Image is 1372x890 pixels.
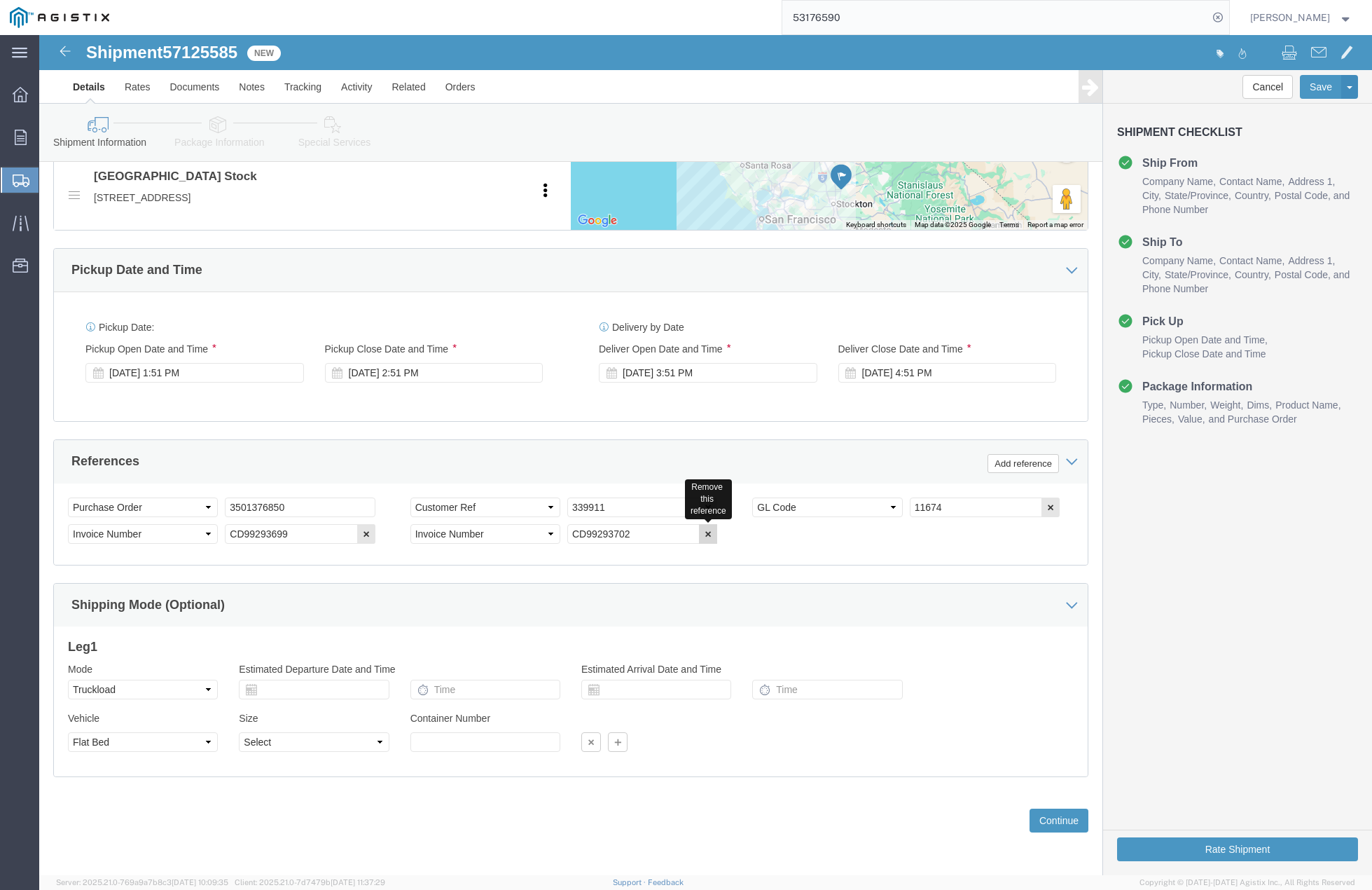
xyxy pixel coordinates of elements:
span: Server: 2025.21.0-769a9a7b8c3 [56,878,228,886]
a: Feedback [648,878,684,886]
input: Search for shipment number, reference number [782,1,1208,34]
span: [DATE] 10:09:35 [172,878,228,886]
span: Joshua Nunez [1250,10,1330,25]
span: Client: 2025.21.0-7d7479b [235,878,385,886]
span: [DATE] 11:37:29 [331,878,385,886]
img: logo [10,7,109,28]
iframe: FS Legacy Container [39,35,1372,875]
a: Support [613,878,648,886]
button: [PERSON_NAME] [1249,9,1353,26]
span: Copyright © [DATE]-[DATE] Agistix Inc., All Rights Reserved [1139,877,1355,889]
